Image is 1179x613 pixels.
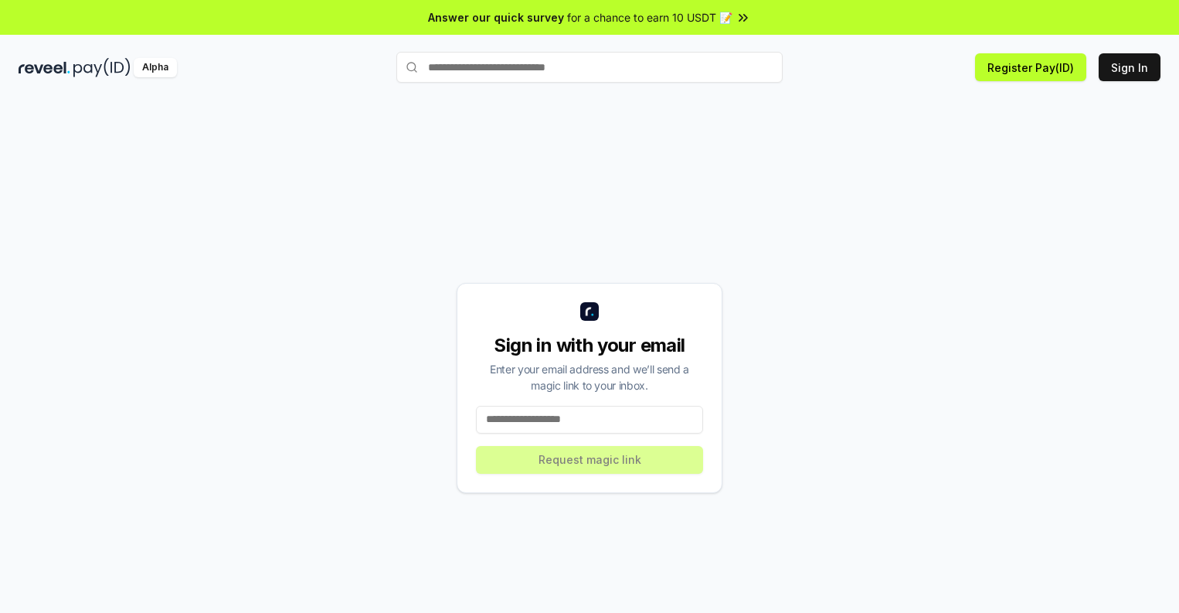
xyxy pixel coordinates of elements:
div: Alpha [134,58,177,77]
img: reveel_dark [19,58,70,77]
div: Sign in with your email [476,333,703,358]
img: logo_small [580,302,599,321]
button: Sign In [1099,53,1160,81]
span: Answer our quick survey [428,9,564,26]
span: for a chance to earn 10 USDT 📝 [567,9,732,26]
img: pay_id [73,58,131,77]
div: Enter your email address and we’ll send a magic link to your inbox. [476,361,703,393]
button: Register Pay(ID) [975,53,1086,81]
